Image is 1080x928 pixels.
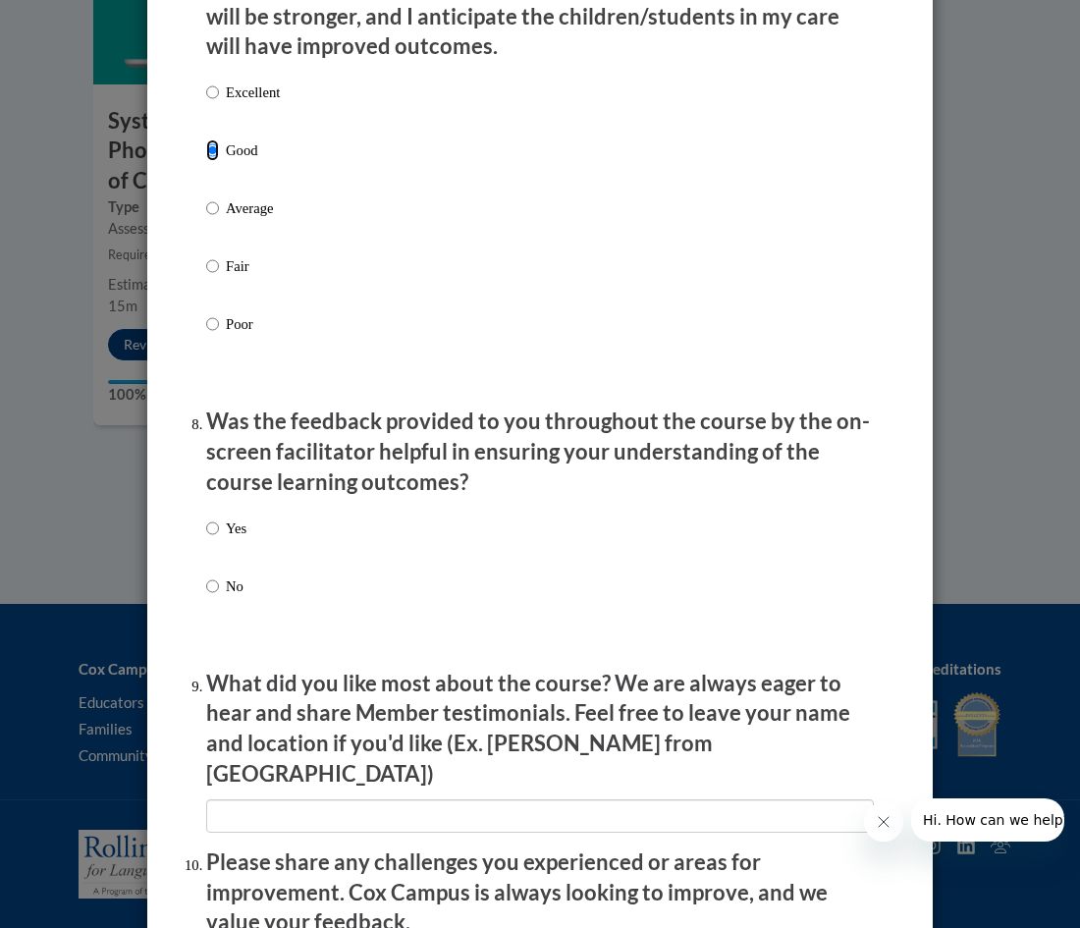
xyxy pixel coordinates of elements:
[206,82,219,103] input: Excellent
[206,197,219,219] input: Average
[206,407,874,497] p: Was the feedback provided to you throughout the course by the on-screen facilitator helpful in en...
[12,14,159,29] span: Hi. How can we help?
[911,798,1064,842] iframe: Message from company
[206,255,219,277] input: Fair
[226,255,280,277] p: Fair
[226,518,246,539] p: Yes
[206,139,219,161] input: Good
[226,82,280,103] p: Excellent
[206,313,219,335] input: Poor
[206,518,219,539] input: Yes
[226,575,246,597] p: No
[226,197,280,219] p: Average
[864,802,903,842] iframe: Close message
[226,313,280,335] p: Poor
[206,575,219,597] input: No
[206,669,874,790] p: What did you like most about the course? We are always eager to hear and share Member testimonial...
[226,139,280,161] p: Good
